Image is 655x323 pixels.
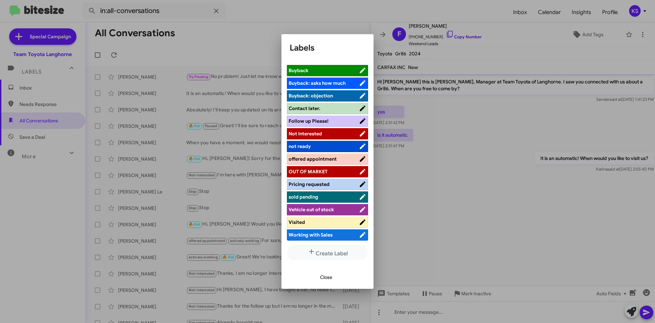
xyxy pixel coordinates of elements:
[289,232,333,238] span: Working with Sales
[289,118,329,124] span: Follow up Please!
[289,131,322,137] span: Not Interested
[315,271,338,283] button: Close
[289,67,308,73] span: Buyback
[287,245,368,260] button: Create Label
[289,169,327,175] span: OUT OF MARKET
[289,93,333,99] span: Buyback: objection
[289,194,318,200] span: sold pending
[289,105,320,111] span: Contact later.
[290,42,365,53] h1: Labels
[289,206,334,213] span: Vehicle out of stock
[289,156,337,162] span: offered appointment
[320,271,332,283] span: Close
[289,181,330,187] span: Pricing requested
[289,143,311,149] span: not ready
[289,219,305,225] span: Visited
[289,80,346,86] span: Buyback: asks how much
